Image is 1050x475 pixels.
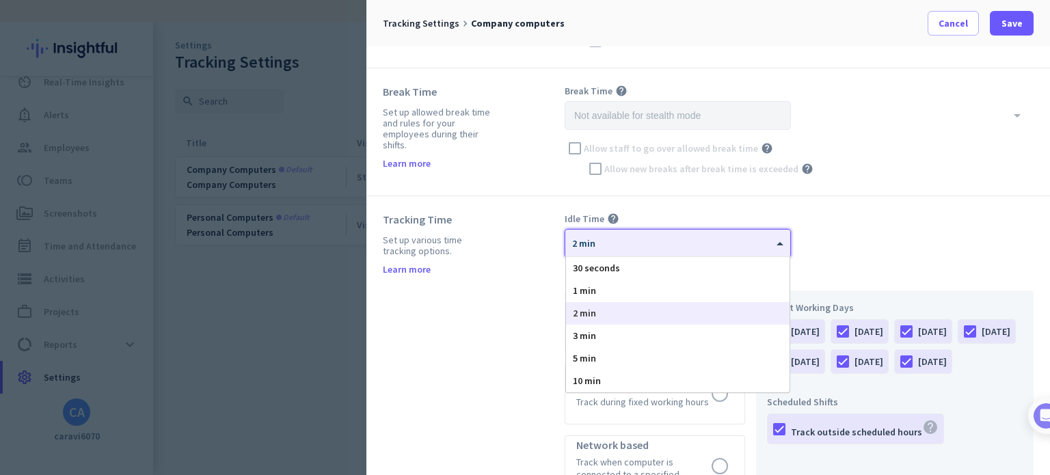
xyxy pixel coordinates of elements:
div: It's time to add your employees! This is crucial since Insightful will start collecting their act... [53,262,238,319]
app-radio-card: Unlimited [565,290,745,352]
span: Company computers [471,17,565,29]
p: About 10 minutes [174,181,260,195]
span: Tracking Scenario [565,274,642,286]
p: 4 steps [14,181,49,195]
div: [DATE] [982,325,1010,338]
div: [DATE] [854,325,883,338]
span: Tracking Settings [383,17,459,29]
i: help [607,213,619,225]
i: help [801,163,813,175]
div: Add employees [53,239,232,253]
button: Save [990,11,1034,36]
div: Initial tracking settings and how to edit them [53,395,232,422]
a: Learn more [383,159,431,168]
button: go back [9,5,35,31]
button: Add your employees [53,330,185,357]
div: Track outside scheduled hours [791,419,939,439]
div: Close [240,6,265,31]
span: 1 min [573,284,596,297]
img: Profile image for Tamara [49,144,70,166]
span: Break Time [565,85,612,97]
app-radio-card: Fixed [565,363,745,424]
div: Set up allowed break time and rules for your employees during their shifts. [383,107,496,150]
div: [PERSON_NAME] from Insightful [76,148,225,162]
i: help [922,419,939,435]
span: 3 min [573,329,596,342]
a: Learn more [383,264,431,274]
div: Set up various time tracking options. [383,234,496,256]
input: Not available for stealth mode [565,101,791,130]
div: Break Time [383,85,496,98]
i: arrow_drop_down [1009,107,1025,124]
span: Cancel [939,16,968,30]
div: [DATE] [918,355,947,368]
span: 2 min [573,307,596,319]
div: You're just a few steps away from completing the essential app setup [19,103,254,136]
div: Select Working Days [767,301,1023,314]
div: [DATE] [918,325,947,338]
span: 30 seconds [573,262,620,274]
span: 10 min [573,375,601,387]
span: Idle Time [565,213,604,225]
span: Save [1001,16,1023,30]
button: Cancel [928,11,979,36]
i: help [615,85,628,97]
div: [DATE] [791,355,820,368]
div: 2Initial tracking settings and how to edit them [25,390,248,422]
div: Options List [566,257,790,392]
i: keyboard_arrow_right [459,18,471,29]
div: [DATE] [791,325,820,338]
span: 5 min [573,352,596,364]
div: 🎊 Welcome to Insightful! 🎊 [19,54,254,103]
div: 1Add employees [25,234,248,256]
div: Tracking Time [383,213,496,226]
div: Scheduled Shifts [767,396,1023,408]
i: help [761,142,773,154]
div: [DATE] [854,355,883,368]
